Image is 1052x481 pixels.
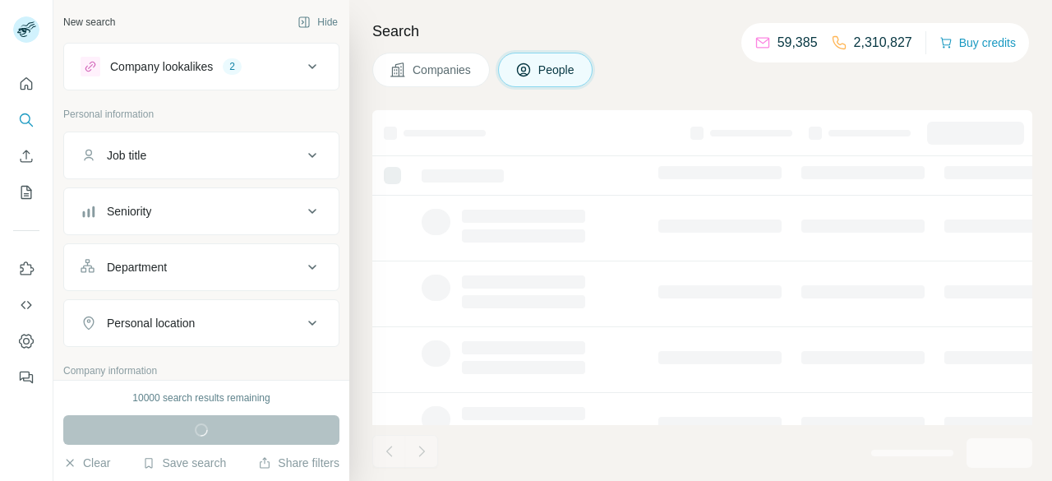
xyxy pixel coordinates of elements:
[63,107,339,122] p: Personal information
[13,141,39,171] button: Enrich CSV
[64,192,339,231] button: Seniority
[13,178,39,207] button: My lists
[107,259,167,275] div: Department
[939,31,1016,54] button: Buy credits
[777,33,818,53] p: 59,385
[854,33,912,53] p: 2,310,827
[63,455,110,471] button: Clear
[107,147,146,164] div: Job title
[64,247,339,287] button: Department
[107,315,195,331] div: Personal location
[13,105,39,135] button: Search
[64,47,339,86] button: Company lookalikes2
[132,391,270,405] div: 10000 search results remaining
[13,69,39,99] button: Quick start
[538,62,576,78] span: People
[372,20,1032,43] h4: Search
[413,62,473,78] span: Companies
[13,326,39,356] button: Dashboard
[13,363,39,392] button: Feedback
[13,290,39,320] button: Use Surfe API
[107,203,151,220] div: Seniority
[63,363,339,378] p: Company information
[13,254,39,284] button: Use Surfe on LinkedIn
[63,15,115,30] div: New search
[286,10,349,35] button: Hide
[64,136,339,175] button: Job title
[223,59,242,74] div: 2
[110,58,213,75] div: Company lookalikes
[64,303,339,343] button: Personal location
[142,455,226,471] button: Save search
[258,455,339,471] button: Share filters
